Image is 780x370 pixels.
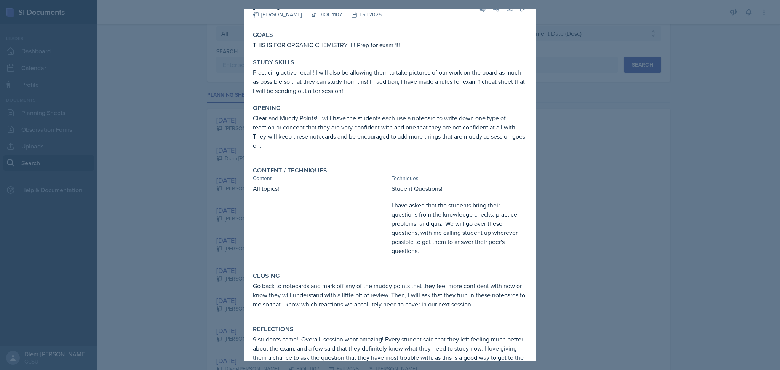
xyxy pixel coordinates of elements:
[253,68,527,95] p: Practicing active recall! I will also be allowing them to take pictures of our work on the board ...
[253,174,388,182] div: Content
[253,184,388,193] p: All topics!
[253,31,273,39] label: Goals
[253,104,281,112] label: Opening
[253,167,327,174] label: Content / Techniques
[392,201,527,255] p: I have asked that the students bring their questions from the knowledge checks, practice problems...
[253,59,295,66] label: Study Skills
[342,11,382,19] div: Fall 2025
[253,325,294,333] label: Reflections
[253,11,302,19] div: [PERSON_NAME]
[253,40,527,49] p: THIS IS FOR ORGANIC CHEMISTRY II!! Prep for exam 1!!
[253,113,527,150] p: Clear and Muddy Points! I will have the students each use a notecard to write down one type of re...
[253,272,280,280] label: Closing
[392,184,527,193] p: Student Questions!
[392,174,527,182] div: Techniques
[253,281,527,309] p: Go back to notecards and mark off any of the muddy points that they feel more confident with now ...
[302,11,342,19] div: BIOL 1107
